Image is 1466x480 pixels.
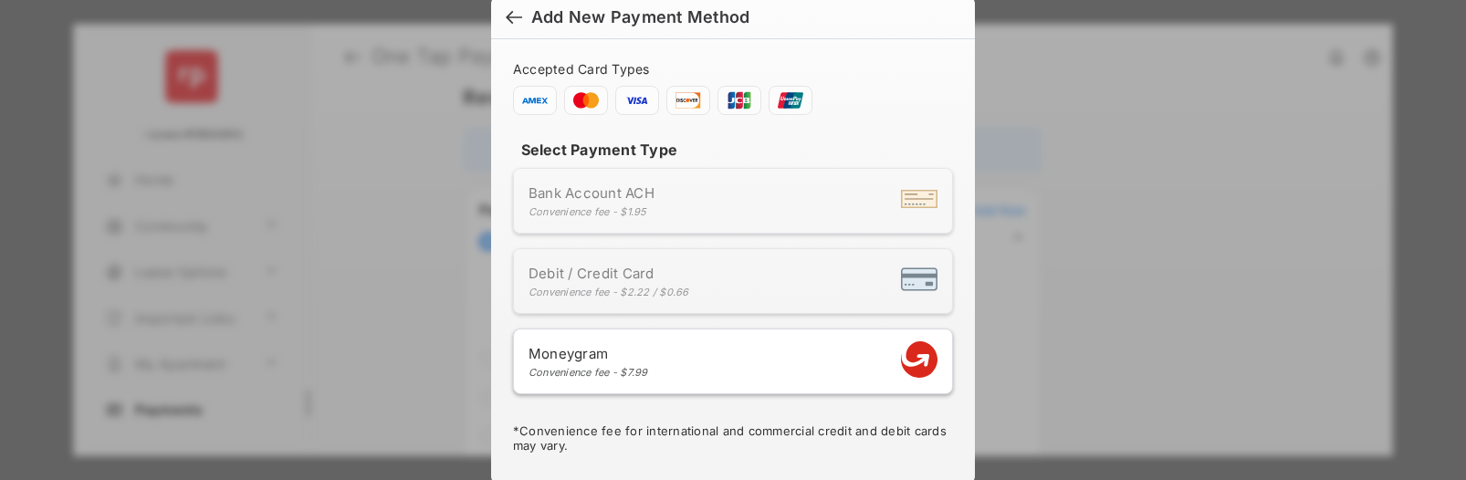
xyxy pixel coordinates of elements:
[529,366,648,379] div: Convenience fee - $7.99
[529,205,654,218] div: Convenience fee - $1.95
[531,7,749,27] div: Add New Payment Method
[529,286,689,298] div: Convenience fee - $2.22 / $0.66
[513,61,657,77] span: Accepted Card Types
[513,141,953,159] h4: Select Payment Type
[529,265,689,282] span: Debit / Credit Card
[529,184,654,202] span: Bank Account ACH
[513,423,953,456] div: * Convenience fee for international and commercial credit and debit cards may vary.
[529,345,648,362] span: Moneygram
